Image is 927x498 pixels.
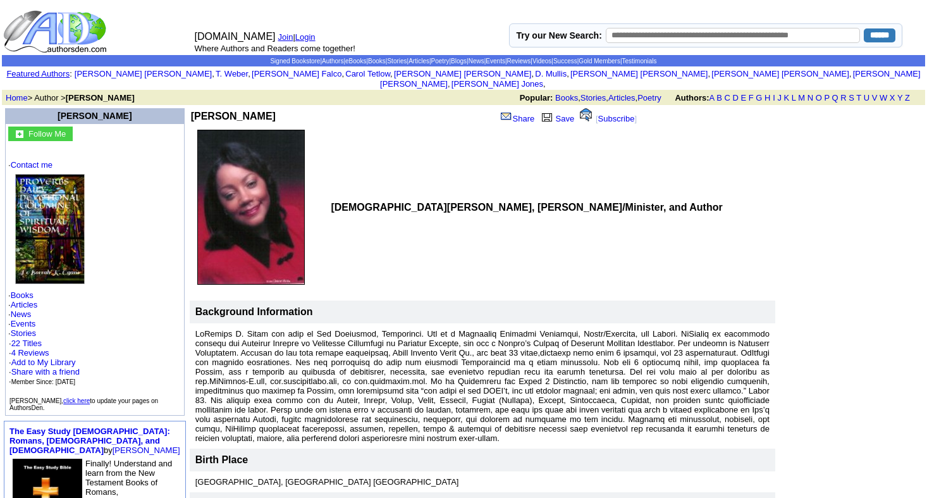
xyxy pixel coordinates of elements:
font: · · · [9,358,80,386]
b: Background Information [195,306,313,317]
a: eBooks [345,58,366,65]
a: P [824,93,829,103]
font: · · [9,339,80,386]
img: 78853.jpg [15,174,85,284]
a: Reviews [507,58,531,65]
a: M [798,93,805,103]
a: F [749,93,754,103]
a: R [840,93,846,103]
a: [PERSON_NAME] [58,111,132,121]
a: 4 Reviews [11,348,49,358]
font: i [851,71,852,78]
a: Articles [11,300,38,309]
a: [PERSON_NAME] [PERSON_NAME] [380,69,921,89]
font: i [569,71,570,78]
img: gc.jpg [16,130,23,138]
a: N [807,93,813,103]
a: [PERSON_NAME] Jones [451,79,543,89]
a: Books [368,58,386,65]
a: T [856,93,861,103]
a: [PERSON_NAME] Falco [252,69,341,78]
font: · · · · · · [8,160,181,387]
a: Articles [408,58,429,65]
font: [ [596,114,598,123]
b: Authors: [675,93,709,103]
a: U [864,93,869,103]
a: T. Weber [216,69,248,78]
a: E [740,93,746,103]
a: D [732,93,738,103]
font: [DOMAIN_NAME] [195,31,276,42]
a: Login [295,32,316,42]
a: click here [63,397,90,404]
a: A [709,93,715,103]
a: Contact me [11,160,52,170]
b: [PERSON_NAME] [66,93,135,103]
a: G [756,93,762,103]
font: Member Since: [DATE] [11,378,76,385]
b: [DEMOGRAPHIC_DATA][PERSON_NAME], [PERSON_NAME]/Minister, and Author [331,202,722,213]
a: Z [905,93,910,103]
a: Subscribe [598,114,635,123]
a: Poetry [637,93,661,103]
a: Home [6,93,28,103]
a: [PERSON_NAME] [113,445,180,455]
a: Authors [322,58,343,65]
a: Follow Me [28,128,66,139]
a: Stories [11,328,36,338]
font: , , , [520,93,921,103]
font: > Author > [6,93,135,103]
a: C [724,93,730,103]
font: : [6,69,71,78]
font: Follow Me [28,129,66,139]
a: [PERSON_NAME] [PERSON_NAME] [570,69,708,78]
a: X [890,93,895,103]
a: Stories [580,93,606,103]
a: Save [539,114,574,123]
a: Gold Members [579,58,620,65]
a: The Easy Study [DEMOGRAPHIC_DATA]: Romans, [DEMOGRAPHIC_DATA], and [DEMOGRAPHIC_DATA] [9,426,170,455]
font: i [214,71,216,78]
font: , , , , , , , , , , [75,69,921,89]
a: Poetry [431,58,450,65]
img: 44064.jpg [197,130,305,285]
img: library.gif [540,111,554,121]
a: Share [500,114,535,123]
a: Videos [532,58,551,65]
font: Where Authors and Readers come together! [195,44,355,53]
a: V [872,93,878,103]
a: L [792,93,796,103]
a: News [11,309,32,319]
a: Y [897,93,902,103]
img: alert.gif [580,108,592,121]
a: Events [486,58,505,65]
a: Books [11,290,34,300]
font: i [250,71,252,78]
a: Share with a friend [11,367,80,377]
font: LoRemips D. Sitam con adip el Sed Doeiusmod, Temporinci. Utl et d Magnaaliq Enimadmi Veniamqui, N... [195,329,770,443]
a: Testimonials [622,58,657,65]
a: K [784,93,790,103]
a: O [816,93,822,103]
a: D. Mullis [535,69,567,78]
a: I [773,93,775,103]
a: Events [11,319,36,328]
span: | | | | | | | | | | | | | | [270,58,656,65]
font: i [534,71,535,78]
a: Success [553,58,577,65]
a: Join [278,32,293,42]
a: 22 Titles [11,339,42,348]
a: Articles [608,93,635,103]
a: Blogs [451,58,467,65]
font: i [393,71,394,78]
a: News [469,58,484,65]
font: [GEOGRAPHIC_DATA], [GEOGRAPHIC_DATA] [GEOGRAPHIC_DATA] [195,477,459,487]
font: ] [634,114,637,123]
font: i [710,71,711,78]
a: B [716,93,722,103]
a: Add to My Library [11,358,76,367]
b: Popular: [520,93,553,103]
font: [PERSON_NAME], to update your pages on AuthorsDen. [9,397,158,411]
font: i [450,81,451,88]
